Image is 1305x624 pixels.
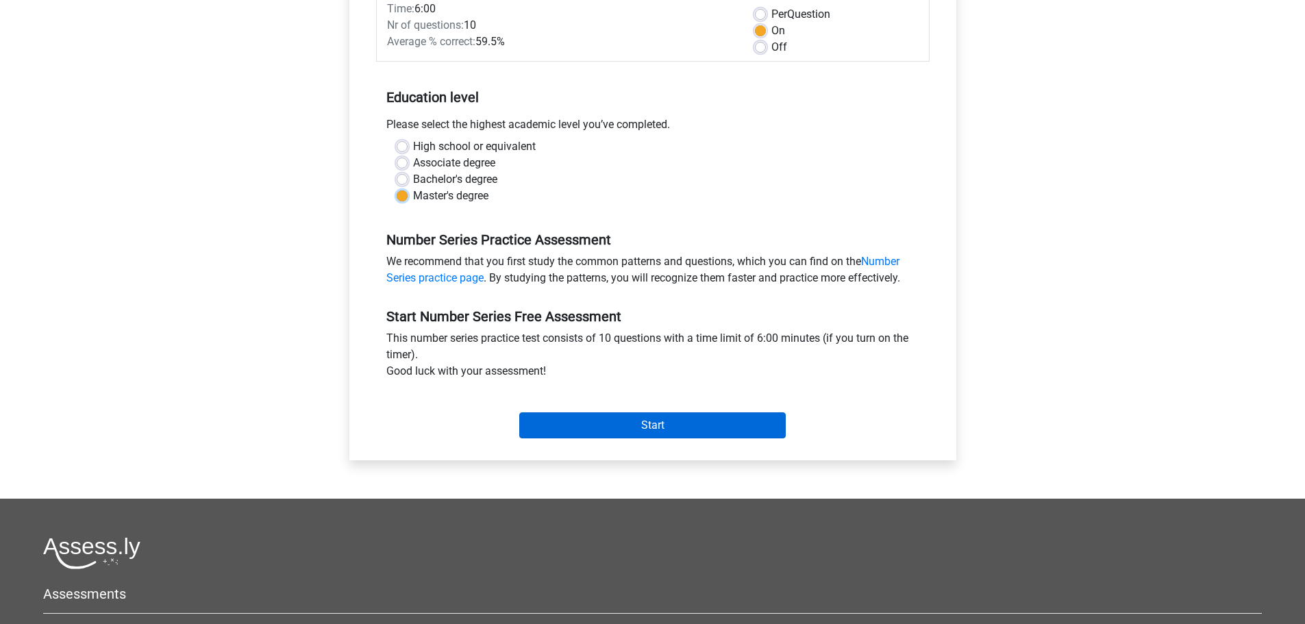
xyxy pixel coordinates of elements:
[377,34,745,50] div: 59.5%
[376,116,930,138] div: Please select the highest academic level you’ve completed.
[377,17,745,34] div: 10
[519,412,786,438] input: Start
[386,84,919,111] h5: Education level
[413,138,536,155] label: High school or equivalent
[771,23,785,39] label: On
[387,35,475,48] span: Average % correct:
[413,155,495,171] label: Associate degree
[386,232,919,248] h5: Number Series Practice Assessment
[413,188,488,204] label: Master's degree
[387,18,464,32] span: Nr of questions:
[376,253,930,292] div: We recommend that you first study the common patterns and questions, which you can find on the . ...
[387,2,414,15] span: Time:
[376,330,930,385] div: This number series practice test consists of 10 questions with a time limit of 6:00 minutes (if y...
[377,1,745,17] div: 6:00
[771,8,787,21] span: Per
[386,308,919,325] h5: Start Number Series Free Assessment
[771,39,787,55] label: Off
[413,171,497,188] label: Bachelor's degree
[43,586,1262,602] h5: Assessments
[43,537,140,569] img: Assessly logo
[771,6,830,23] label: Question
[386,255,899,284] a: Number Series practice page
